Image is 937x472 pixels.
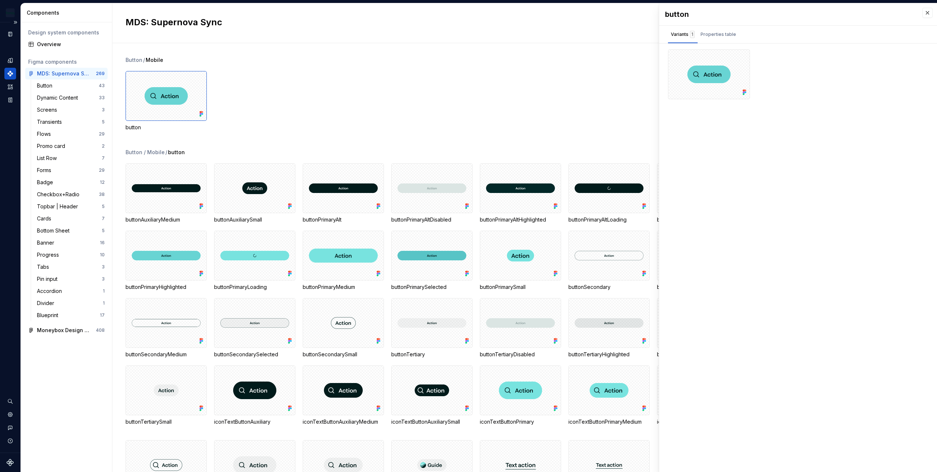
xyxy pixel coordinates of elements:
[391,163,473,223] div: buttonPrimaryAltDisabled
[25,68,108,79] a: MDS: Supernova Sync269
[34,152,108,164] a: List Row7
[37,275,60,283] div: Pin input
[25,38,108,50] a: Overview
[27,9,109,16] div: Components
[214,216,295,223] div: buttonAuxiliarySmall
[7,459,14,466] svg: Supernova Logo
[37,203,81,210] div: Topbar | Header
[25,324,108,336] a: Moneybox Design System408
[34,225,108,237] a: Bottom Sheet5
[96,327,105,333] div: 408
[126,16,820,28] h2: MDS: Supernova Sync
[100,240,105,246] div: 16
[391,418,473,425] div: iconTextButtonAuxiliarySmall
[303,351,384,358] div: buttonSecondarySmall
[4,55,16,66] a: Design tokens
[568,163,650,223] div: buttonPrimaryAltLoading
[126,124,207,131] div: button
[4,422,16,434] button: Contact support
[657,283,738,291] div: buttonSecondaryDisabled
[657,163,738,223] div: buttonPrimaryAltSelected
[37,227,72,234] div: Bottom Sheet
[102,119,105,125] div: 5
[34,92,108,104] a: Dynamic Content33
[28,58,105,66] div: Figma components
[165,149,167,156] span: /
[37,179,56,186] div: Badge
[126,365,207,433] div: buttonTertiarySmall
[665,9,915,19] div: button
[34,80,108,92] a: Button43
[126,231,207,291] div: buttonPrimaryHighlighted
[657,365,738,433] div: iconTextButtonPrimarySmall
[214,163,295,223] div: buttonAuxiliarySmall
[480,231,561,291] div: buttonPrimarySmall
[102,228,105,234] div: 5
[99,192,105,197] div: 38
[657,418,738,425] div: iconTextButtonPrimarySmall
[568,216,650,223] div: buttonPrimaryAltLoading
[6,8,15,17] img: c17557e8-ebdc-49e2-ab9e-7487adcf6d53.png
[391,365,473,433] div: iconTextButtonAuxiliarySmall
[103,300,105,306] div: 1
[34,297,108,309] a: Divider1
[37,41,105,48] div: Overview
[214,283,295,291] div: buttonPrimaryLoading
[303,283,384,291] div: buttonPrimaryMedium
[37,263,52,271] div: Tabs
[480,298,561,358] div: buttonTertiaryDisabled
[568,298,650,358] div: buttonTertiaryHighlighted
[34,249,108,261] a: Progress10
[4,28,16,40] div: Documentation
[100,252,105,258] div: 10
[4,81,16,93] a: Assets
[671,31,695,38] div: Variants
[303,231,384,291] div: buttonPrimaryMedium
[37,155,60,162] div: List Row
[34,140,108,152] a: Promo card2
[480,216,561,223] div: buttonPrimaryAltHighlighted
[391,298,473,358] div: buttonTertiary
[34,237,108,249] a: Banner16
[4,94,16,106] a: Storybook stories
[214,418,295,425] div: iconTextButtonAuxiliary
[480,365,561,433] div: iconTextButtonPrimary
[37,82,55,89] div: Button
[34,116,108,128] a: Transients5
[480,418,561,425] div: iconTextButtonPrimary
[657,298,738,358] div: buttonTertiaryLoading
[99,131,105,137] div: 29
[126,216,207,223] div: buttonAuxiliaryMedium
[37,251,62,259] div: Progress
[126,283,207,291] div: buttonPrimaryHighlighted
[102,143,105,149] div: 2
[4,68,16,79] div: Components
[168,149,185,156] span: button
[34,189,108,200] a: Checkbox+Radio38
[214,298,295,358] div: buttonSecondarySelected
[103,288,105,294] div: 1
[102,204,105,209] div: 5
[34,273,108,285] a: Pin input3
[657,216,738,223] div: buttonPrimaryAltSelected
[96,71,105,77] div: 269
[568,365,650,433] div: iconTextButtonPrimaryMedium
[102,216,105,222] div: 7
[303,298,384,358] div: buttonSecondarySmall
[214,365,295,433] div: iconTextButtonAuxiliary
[4,395,16,407] button: Search ⌘K
[37,130,54,138] div: Flows
[99,95,105,101] div: 33
[126,418,207,425] div: buttonTertiarySmall
[34,201,108,212] a: Topbar | Header5
[34,213,108,224] a: Cards7
[37,70,92,77] div: MDS: Supernova Sync
[126,149,165,156] div: Button / Mobile
[126,71,207,131] div: button
[37,300,57,307] div: Divider
[37,167,54,174] div: Forms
